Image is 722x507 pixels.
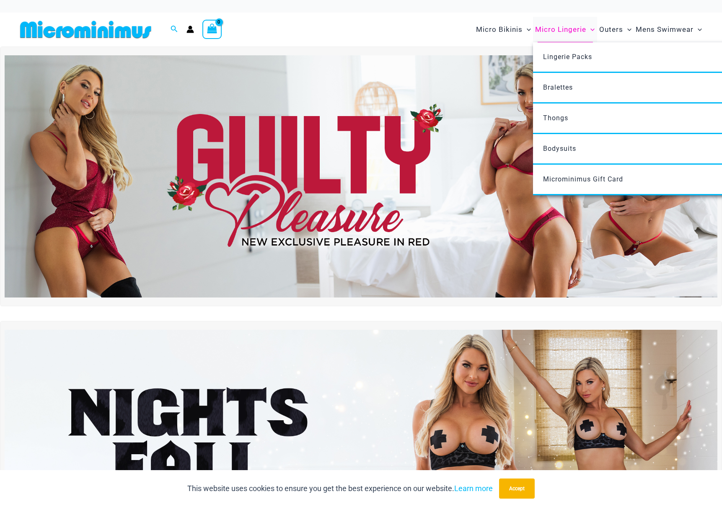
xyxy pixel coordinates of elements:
[533,17,597,42] a: Micro LingerieMenu ToggleMenu Toggle
[636,19,694,40] span: Mens Swimwear
[694,19,702,40] span: Menu Toggle
[186,26,194,33] a: Account icon link
[476,19,523,40] span: Micro Bikinis
[473,16,705,44] nav: Site Navigation
[499,479,535,499] button: Accept
[543,83,573,91] span: Bralettes
[17,20,155,39] img: MM SHOP LOGO FLAT
[454,484,493,493] a: Learn more
[535,19,586,40] span: Micro Lingerie
[543,53,592,61] span: Lingerie Packs
[202,20,222,39] a: View Shopping Cart, empty
[599,19,623,40] span: Outers
[586,19,595,40] span: Menu Toggle
[171,24,178,35] a: Search icon link
[543,145,576,153] span: Bodysuits
[474,17,533,42] a: Micro BikinisMenu ToggleMenu Toggle
[623,19,631,40] span: Menu Toggle
[5,55,717,297] img: Guilty Pleasures Red Lingerie
[187,482,493,495] p: This website uses cookies to ensure you get the best experience on our website.
[543,175,623,183] span: Microminimus Gift Card
[634,17,704,42] a: Mens SwimwearMenu ToggleMenu Toggle
[523,19,531,40] span: Menu Toggle
[543,114,568,122] span: Thongs
[597,17,634,42] a: OutersMenu ToggleMenu Toggle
